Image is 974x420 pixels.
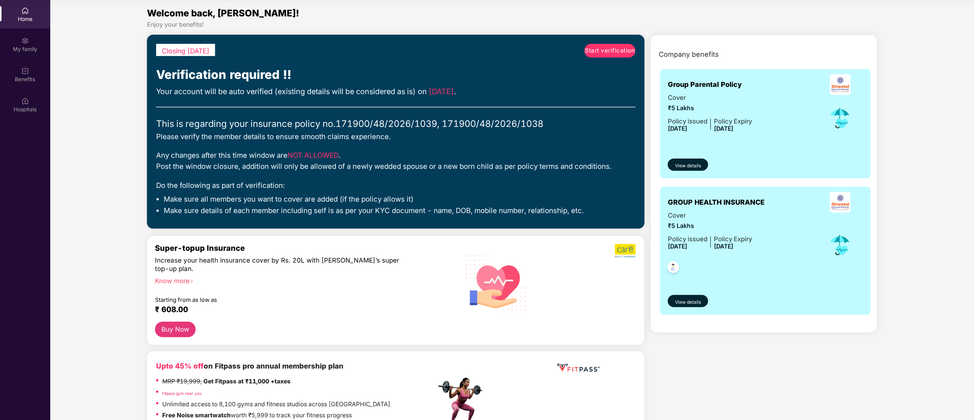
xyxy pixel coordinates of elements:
div: Starting from as low as [155,297,404,302]
img: b5dec4f62d2307b9de63beb79f102df3.png [615,244,637,258]
img: fppp.png [556,361,601,375]
span: Company benefits [659,49,719,60]
li: Make sure details of each member including self is as per your KYC document - name, DOB, mobile n... [164,206,635,216]
div: Policy issued [668,234,707,244]
span: [DATE] [668,125,687,132]
span: Cover [668,210,752,220]
div: Any changes after this time window are . Post the window closure, addition will only be allowed o... [156,150,635,172]
span: Welcome back, [PERSON_NAME]! [147,8,299,19]
img: svg+xml;base64,PHN2ZyBpZD0iSG9tZSIgeG1sbnM9Imh0dHA6Ly93d3cudzMub3JnLzIwMDAvc3ZnIiB3aWR0aD0iMjAiIG... [21,7,29,14]
div: Policy Expiry [714,234,752,244]
img: svg+xml;base64,PHN2ZyBpZD0iQmVuZWZpdHMiIHhtbG5zPSJodHRwOi8vd3d3LnczLm9yZy8yMDAwL3N2ZyIgd2lkdGg9Ij... [21,67,29,75]
div: This is regarding your insurance policy no. 171900/48/2026/1039, 171900/48/2026/1038 [156,117,635,131]
del: MRP ₹19,999, [162,378,202,385]
button: View details [668,295,708,307]
button: View details [668,159,708,171]
button: Buy Now [155,322,196,337]
div: Please verify the member details to ensure smooth claims experience. [156,131,635,142]
img: icon [828,232,853,258]
div: Verification required !! [156,65,635,84]
span: ₹5 Lakhs [668,104,752,113]
div: Policy Expiry [714,116,752,126]
b: on Fitpass pro annual membership plan [156,362,343,370]
span: ₹5 Lakhs [668,221,752,231]
span: Closing [DATE] [162,47,209,55]
li: Make sure all members you want to cover are added (if the policy allows it) [164,195,635,204]
div: Super-topup Insurance [155,244,436,253]
div: Your account will be auto verified (existing details will be considered as is) on . [156,86,635,98]
img: svg+xml;base64,PHN2ZyBpZD0iSG9zcGl0YWxzIiB4bWxucz0iaHR0cDovL3d3dy53My5vcmcvMjAwMC9zdmciIHdpZHRoPS... [21,97,29,105]
span: [DATE] [714,125,733,132]
img: insurerLogo [830,74,851,95]
div: Do the following as part of verification: [156,180,635,191]
div: Increase your health insurance cover by Rs. 20L with [PERSON_NAME]’s super top-up plan. [155,256,403,273]
img: svg+xml;base64,PHN2ZyB3aWR0aD0iMjAiIGhlaWdodD0iMjAiIHZpZXdCb3g9IjAgMCAyMCAyMCIgZmlsbD0ibm9uZSIgeG... [21,37,29,45]
strong: Get Fitpass at ₹11,000 +taxes [203,378,291,385]
img: icon [828,106,853,131]
span: Cover [668,93,752,103]
span: [DATE] [668,243,687,250]
span: [DATE] [429,87,454,96]
div: Enjoy your benefits! [147,21,877,29]
p: Unlimited access to 8,100 gyms and fitness studios across [GEOGRAPHIC_DATA] [162,400,390,409]
img: svg+xml;base64,PHN2ZyB4bWxucz0iaHR0cDovL3d3dy53My5vcmcvMjAwMC9zdmciIHhtbG5zOnhsaW5rPSJodHRwOi8vd3... [460,245,533,319]
span: View details [675,162,701,170]
div: Policy issued [668,116,707,126]
a: Start verification [584,44,635,58]
div: Know more [155,277,431,282]
strong: Free Noise smartwatch [162,412,231,419]
span: View details [675,299,701,306]
span: Start verification [585,46,635,55]
span: [DATE] [714,243,733,250]
b: Upto 45% off [156,362,204,370]
a: Fitpass gym near you [162,391,201,396]
div: ₹ 608.00 [155,305,428,314]
img: insurerLogo [830,192,851,213]
span: GROUP HEALTH INSURANCE [668,197,765,208]
span: right [190,279,194,284]
span: Group Parental Policy [668,79,742,90]
span: NOT ALLOWED [287,151,339,160]
img: svg+xml;base64,PHN2ZyB4bWxucz0iaHR0cDovL3d3dy53My5vcmcvMjAwMC9zdmciIHdpZHRoPSI0OC45NDMiIGhlaWdodD... [664,259,683,278]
